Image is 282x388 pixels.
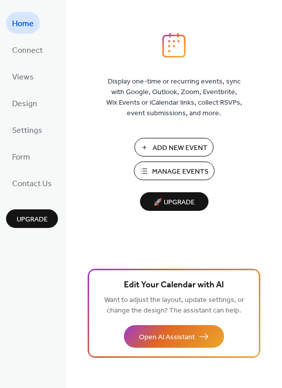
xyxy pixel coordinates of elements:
[6,145,36,167] a: Form
[152,167,208,177] span: Manage Events
[134,138,214,157] button: Add New Event
[106,76,242,119] span: Display one-time or recurring events, sync with Google, Outlook, Zoom, Eventbrite, Wix Events or ...
[146,196,202,209] span: 🚀 Upgrade
[12,43,43,58] span: Connect
[6,119,48,140] a: Settings
[104,293,244,318] span: Want to adjust the layout, update settings, or change the design? The assistant can help.
[139,332,195,343] span: Open AI Assistant
[6,12,40,34] a: Home
[124,325,224,348] button: Open AI Assistant
[6,65,40,87] a: Views
[12,149,30,165] span: Form
[12,16,34,32] span: Home
[162,33,185,58] img: logo_icon.svg
[12,176,52,192] span: Contact Us
[6,172,58,194] a: Contact Us
[6,39,49,60] a: Connect
[134,162,215,180] button: Manage Events
[6,209,58,228] button: Upgrade
[12,69,34,85] span: Views
[17,214,48,225] span: Upgrade
[6,92,43,114] a: Design
[12,123,42,138] span: Settings
[12,96,37,112] span: Design
[124,278,224,292] span: Edit Your Calendar with AI
[153,143,207,153] span: Add New Event
[140,192,208,211] button: 🚀 Upgrade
